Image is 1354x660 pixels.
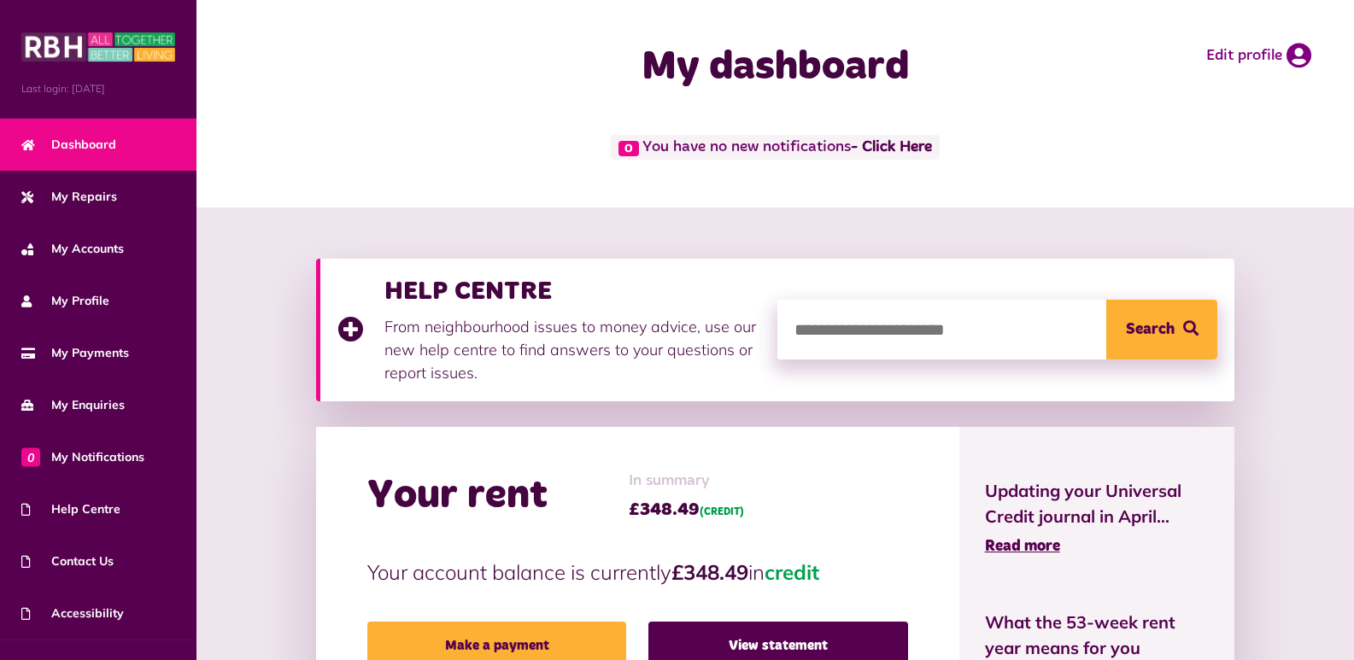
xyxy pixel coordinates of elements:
[618,141,639,156] span: 0
[985,539,1060,554] span: Read more
[700,507,744,517] span: (CREDIT)
[384,276,760,307] h3: HELP CENTRE
[503,43,1048,92] h1: My dashboard
[21,30,175,64] img: MyRBH
[1106,300,1217,359] button: Search
[611,135,940,160] span: You have no new notifications
[985,478,1210,529] span: Updating your Universal Credit journal in April...
[21,292,109,310] span: My Profile
[384,315,760,384] p: From neighbourhood issues to money advice, use our new help centre to find answers to your questi...
[21,81,175,96] span: Last login: [DATE]
[21,605,124,622] span: Accessibility
[21,188,117,206] span: My Repairs
[851,140,932,155] a: - Click Here
[765,559,819,585] span: credit
[21,344,129,362] span: My Payments
[21,447,40,466] span: 0
[985,478,1210,558] a: Updating your Universal Credit journal in April... Read more
[367,557,908,587] p: Your account balance is currently in
[1206,43,1311,68] a: Edit profile
[629,470,744,493] span: In summary
[671,559,748,585] strong: £348.49
[367,471,548,521] h2: Your rent
[1126,300,1175,359] span: Search
[21,500,120,518] span: Help Centre
[21,136,116,154] span: Dashboard
[21,552,114,570] span: Contact Us
[21,396,125,414] span: My Enquiries
[21,240,124,258] span: My Accounts
[21,448,144,466] span: My Notifications
[629,497,744,523] span: £348.49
